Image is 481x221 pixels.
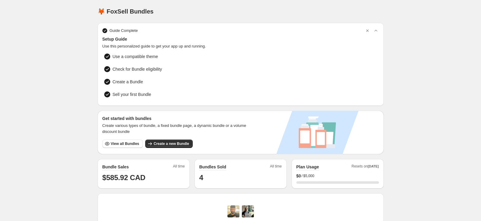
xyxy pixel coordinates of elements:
span: Sell your first Bundle [113,91,151,97]
img: Prakhar [242,205,254,217]
span: Use a compatible theme [113,54,158,60]
span: Create a new Bundle [154,141,189,146]
span: Guide Complete [110,28,138,34]
h2: Bundle Sales [102,164,129,170]
span: Create various types of bundle, a fixed bundle page, a dynamic bundle or a volume discount bundle [102,123,252,135]
span: View all Bundles [111,141,139,146]
div: / [296,173,379,179]
span: All time [270,164,282,170]
h1: 🦊 FoxSell Bundles [98,8,154,15]
img: Adi [227,205,239,217]
button: Create a new Bundle [145,140,193,148]
span: Setup Guide [102,36,379,42]
h1: 4 [199,173,282,183]
h2: Plan Usage [296,164,319,170]
h3: Get started with bundles [102,115,252,121]
span: Create a Bundle [113,79,143,85]
span: Use this personalized guide to get your app up and running. [102,43,379,49]
span: $5,000 [303,173,314,178]
span: [DATE] [368,164,379,168]
span: Check for Bundle eligibility [113,66,162,72]
h2: Bundles Sold [199,164,226,170]
h1: $585.92 CAD [102,173,185,183]
span: Resets on [351,164,379,170]
span: All time [173,164,185,170]
span: $ 0 [296,173,301,179]
button: View all Bundles [102,140,143,148]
